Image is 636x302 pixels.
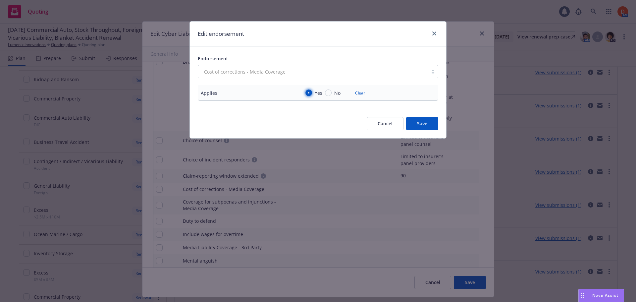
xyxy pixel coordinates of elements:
[367,117,403,130] button: Cancel
[406,117,438,130] button: Save
[198,55,228,62] span: Endorsement
[305,90,312,96] input: Yes
[592,292,618,298] span: Nova Assist
[579,289,587,302] div: Drag to move
[325,90,332,96] input: No
[198,30,244,38] h1: Edit endorsement
[578,289,624,302] button: Nova Assist
[351,88,369,97] button: Clear
[315,90,322,96] span: Yes
[430,30,438,37] a: close
[201,90,217,96] div: Applies
[334,90,341,96] span: No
